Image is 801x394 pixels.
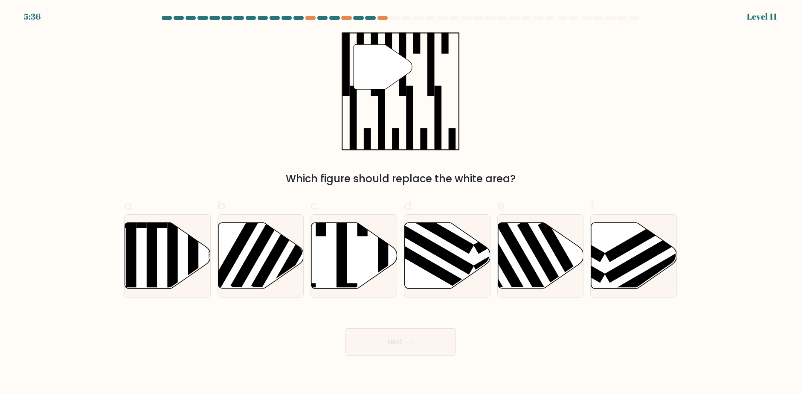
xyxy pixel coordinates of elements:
[497,197,507,214] span: e.
[24,10,41,23] div: 5:36
[345,328,456,356] button: Next
[590,197,596,214] span: f.
[124,197,134,214] span: a.
[747,10,777,23] div: Level 11
[354,44,412,89] g: "
[311,197,320,214] span: c.
[404,197,414,214] span: d.
[218,197,228,214] span: b.
[129,171,672,187] div: Which figure should replace the white area?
